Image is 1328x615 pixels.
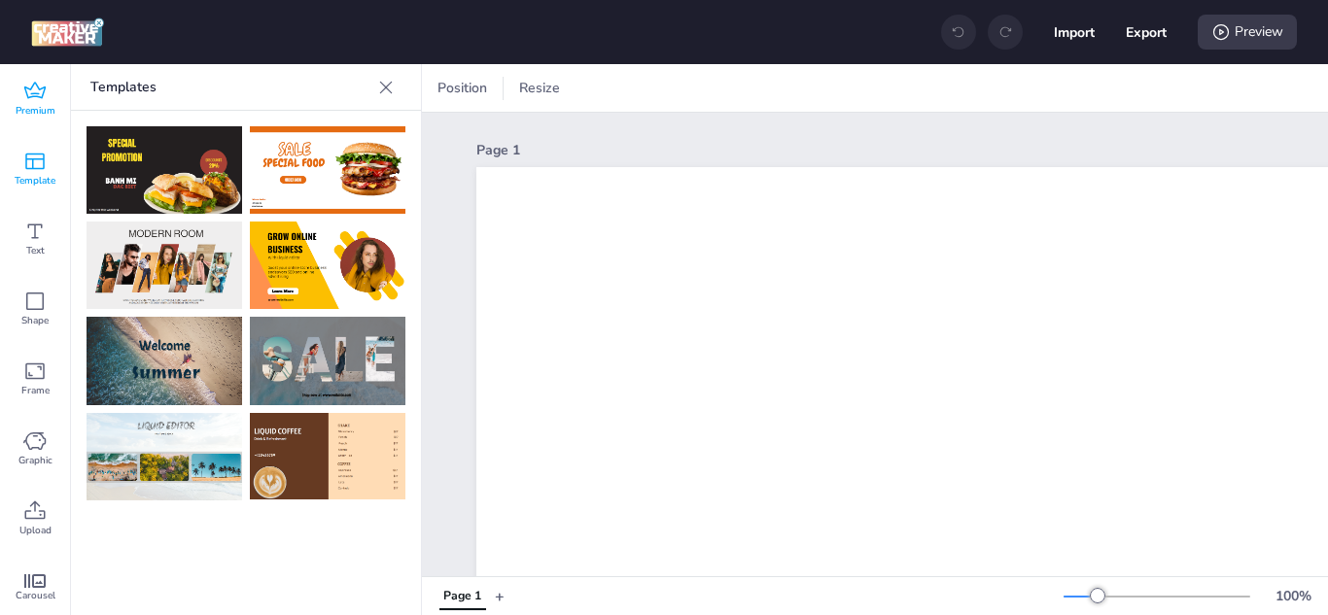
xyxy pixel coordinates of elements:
[1054,12,1095,52] button: Import
[87,413,242,500] img: P4qF5We.png
[434,78,491,98] span: Position
[87,222,242,309] img: ypUE7hH.png
[515,78,564,98] span: Resize
[16,588,55,603] span: Carousel
[430,579,495,613] div: Tabs
[1270,586,1316,606] div: 100 %
[250,413,405,500] img: WX2aUtf.png
[1126,12,1167,52] button: Export
[31,17,104,47] img: logo Creative Maker
[21,383,50,398] span: Frame
[250,317,405,404] img: NXLE4hq.png
[90,64,370,111] p: Templates
[16,103,55,119] span: Premium
[250,126,405,214] img: RDvpeV0.png
[443,588,481,605] div: Page 1
[87,126,242,214] img: zNDi6Os.png
[87,317,242,404] img: wiC1eEj.png
[15,173,55,188] span: Template
[250,222,405,309] img: 881XAHt.png
[1198,15,1297,50] div: Preview
[21,313,49,328] span: Shape
[19,523,52,538] span: Upload
[495,579,505,613] button: +
[26,243,45,258] span: Text
[476,140,1316,160] div: Page 1
[18,453,52,468] span: Graphic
